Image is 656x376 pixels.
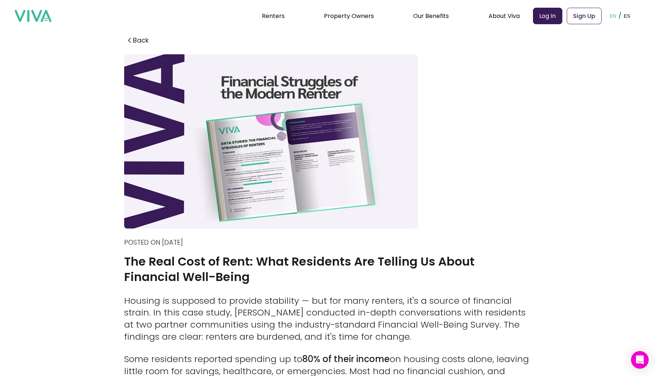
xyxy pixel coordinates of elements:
a: Sign Up [567,8,602,24]
a: Renters [262,12,285,20]
button: EN [608,4,619,27]
img: arrow [126,37,133,44]
button: ES [621,4,632,27]
img: The Real Cost of Rent: What Residents Are Telling Us About Financial Well-Being [124,54,418,229]
p: / [619,10,621,21]
p: Housing is supposed to provide stability — but for many renters, it's a source of financial strai... [124,295,532,343]
div: Open Intercom Messenger [631,351,649,369]
strong: 80% of their income [302,353,390,365]
a: Property Owners [324,12,374,20]
button: Back [124,35,151,45]
div: About Viva [489,7,520,25]
div: Our Benefits [413,7,449,25]
h1: The Real Cost of Rent: What Residents Are Telling Us About Financial Well-Being [124,254,532,285]
img: viva [15,10,51,22]
p: Posted on [DATE] [124,238,532,247]
a: Log In [533,8,562,24]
